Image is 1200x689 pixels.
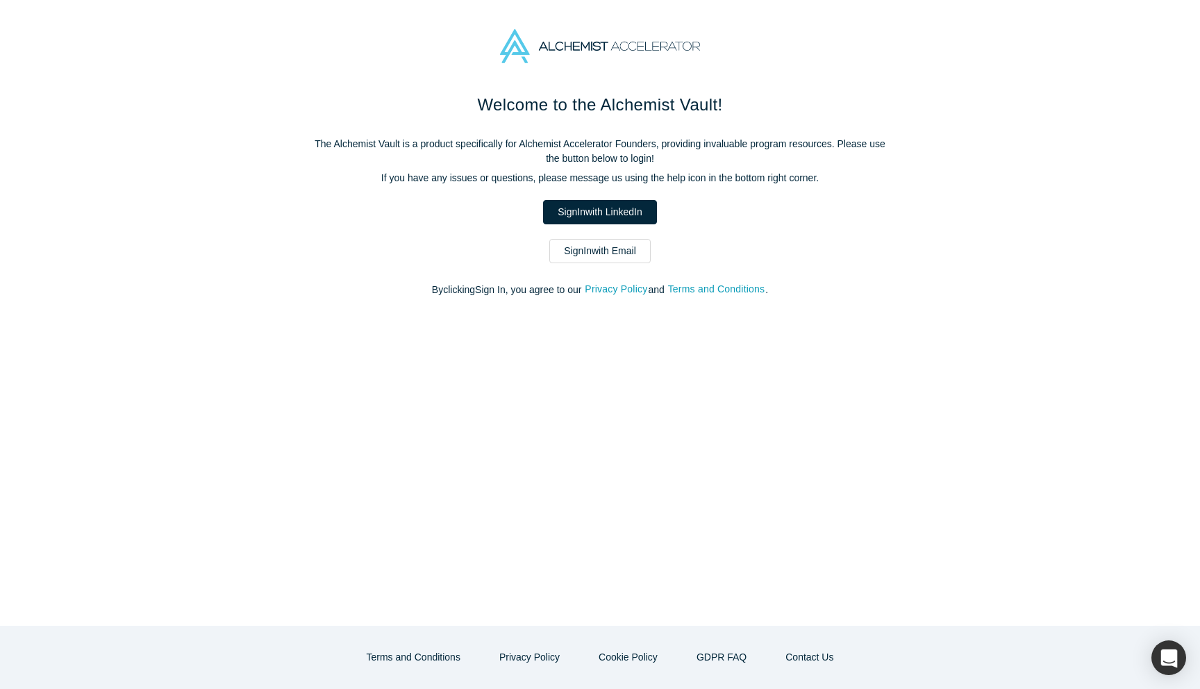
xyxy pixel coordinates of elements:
button: Privacy Policy [584,281,648,297]
h1: Welcome to the Alchemist Vault! [308,92,892,117]
a: GDPR FAQ [682,645,761,670]
p: If you have any issues or questions, please message us using the help icon in the bottom right co... [308,171,892,185]
p: The Alchemist Vault is a product specifically for Alchemist Accelerator Founders, providing inval... [308,137,892,166]
a: SignInwith Email [549,239,651,263]
img: Alchemist Accelerator Logo [500,29,700,63]
button: Privacy Policy [485,645,574,670]
button: Terms and Conditions [667,281,766,297]
button: Terms and Conditions [352,645,475,670]
p: By clicking Sign In , you agree to our and . [308,283,892,297]
a: SignInwith LinkedIn [543,200,656,224]
button: Cookie Policy [584,645,672,670]
button: Contact Us [771,645,848,670]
